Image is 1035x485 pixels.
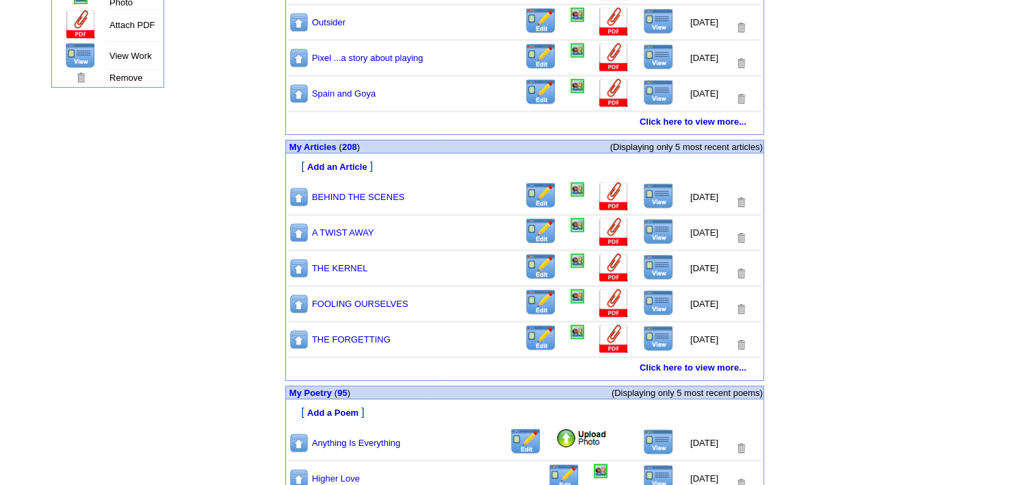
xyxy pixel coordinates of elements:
[302,406,304,418] font: [
[598,43,629,73] img: Add Attachment (PDF or .DOC)
[690,88,718,99] font: [DATE]
[643,219,674,245] img: View this Title
[525,218,557,245] img: Edit this Title
[643,79,674,105] img: View this Title
[312,227,374,238] a: A TWIST AWAY
[287,375,291,380] img: shim.gif
[598,253,629,283] img: Add Attachment (PDF or .DOC)
[109,51,152,61] font: View Work
[289,141,337,152] a: My Articles
[289,258,309,279] img: Move to top
[598,8,629,37] img: Add Attachment (PDF or .DOC)
[735,196,747,209] img: Removes this Title
[289,12,309,33] img: Move to top
[287,420,291,425] img: shim.gif
[571,182,584,197] img: Add/Remove Photo
[312,438,400,448] a: Anything Is Everything
[289,186,309,208] img: Move to top
[690,192,718,202] font: [DATE]
[289,293,309,314] img: Move to top
[594,464,607,478] img: Add/Remove Photo
[335,388,337,398] span: (
[312,17,345,27] a: Outsider
[525,325,557,351] img: Edit this Title
[735,338,747,351] img: Removes this Title
[289,222,309,243] img: Move to top
[525,43,557,70] img: Edit this Title
[555,428,607,449] img: Add Photo
[370,160,373,172] font: ]
[525,289,557,316] img: Edit this Title
[312,53,423,63] a: Pixel ...a story about playing
[65,42,96,69] img: View this Page
[643,44,674,70] img: View this Title
[735,442,747,455] img: Removes this Title
[302,160,304,172] font: [
[357,142,360,152] span: )
[571,218,584,232] img: Add/Remove Photo
[348,388,350,398] span: )
[510,428,542,455] img: Edit this Title
[571,325,584,339] img: Add/Remove Photo
[612,388,763,398] font: (Displaying only 5 most recent poems)
[65,10,96,40] img: Add Attachment
[571,79,584,93] img: Add/Remove Photo
[312,299,408,309] a: FOOLING OURSELVES
[109,20,155,30] font: Attach PDF
[289,329,309,350] img: Move to top
[598,289,629,319] img: Add Attachment (PDF or .DOC)
[312,263,368,273] a: THE KERNEL
[522,381,527,386] img: shim.gif
[571,8,584,22] img: Add/Remove Photo
[643,325,674,351] img: View this Title
[289,432,309,453] img: Move to top
[690,334,718,345] font: [DATE]
[287,129,291,134] img: shim.gif
[643,8,674,34] img: View this Title
[307,406,358,418] a: Add a Poem
[312,88,376,99] a: Spain and Goya
[598,79,629,108] img: Add Attachment (PDF or .DOC)
[312,473,360,484] a: Higher Love
[525,79,557,105] img: Edit this Title
[525,253,557,280] img: Edit this Title
[610,142,763,152] span: (Displaying only 5 most recent articles)
[287,174,291,179] img: shim.gif
[312,192,405,202] a: BEHIND THE SCENES
[690,473,718,484] font: [DATE]
[735,232,747,245] img: Removes this Title
[525,8,557,34] img: Edit this Title
[598,218,629,247] img: Add Attachment (PDF or .DOC)
[307,408,358,418] font: Add a Poem
[735,303,747,316] img: Removes this Title
[307,162,367,172] font: Add an Article
[690,227,718,238] font: [DATE]
[337,388,347,398] a: 95
[289,83,309,104] img: Move to top
[307,160,367,172] a: Add an Article
[598,325,629,354] img: Add Attachment (PDF or .DOC)
[690,263,718,273] font: [DATE]
[690,438,718,448] font: [DATE]
[287,400,291,405] img: shim.gif
[571,289,584,303] img: Add/Remove Photo
[75,71,87,84] img: Remove this Page
[522,135,527,140] img: shim.gif
[643,429,674,455] img: View this Title
[640,116,746,127] a: Click here to view more...
[339,142,342,152] span: (
[342,142,357,152] a: 208
[361,406,364,418] font: ]
[287,154,291,159] img: shim.gif
[643,254,674,280] img: View this Title
[289,47,309,69] img: Move to top
[690,299,718,309] font: [DATE]
[525,182,557,209] img: Edit this Title
[289,387,332,398] a: My Poetry
[571,43,584,58] img: Add/Remove Photo
[643,183,674,209] img: View this Title
[598,182,629,212] img: Add Attachment (PDF or .DOC)
[312,334,391,345] a: THE FORGETTING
